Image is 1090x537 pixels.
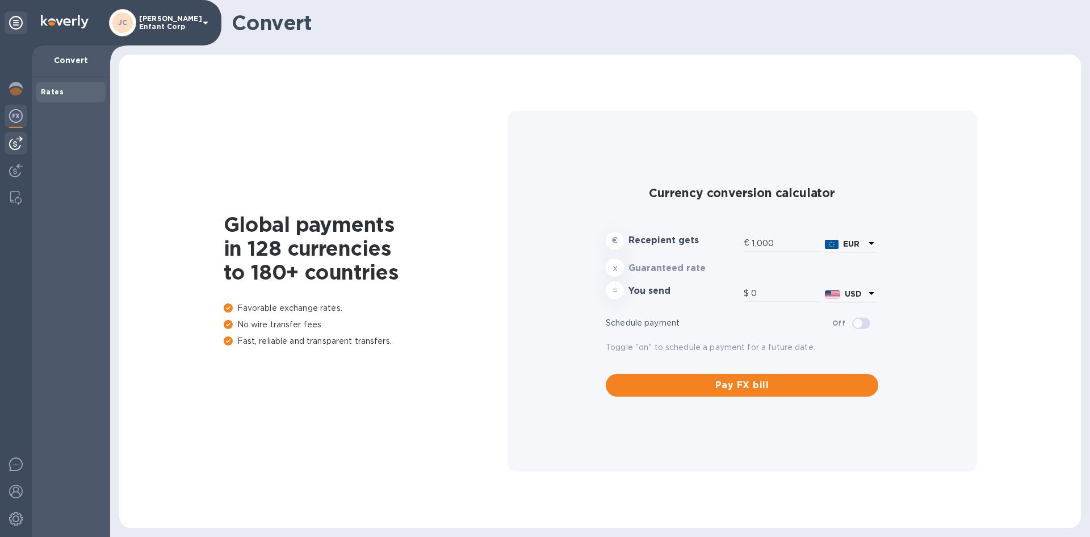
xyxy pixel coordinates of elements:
[118,18,128,27] b: JC
[628,263,739,274] h3: Guaranteed rate
[224,335,508,347] p: Fast, reliable and transparent transfers.
[751,285,820,302] input: Amount
[744,235,752,252] div: €
[606,186,878,200] h2: Currency conversion calculator
[606,342,878,353] p: Toggle "on" to schedule a payment for a future date.
[606,281,624,299] div: =
[744,285,751,302] div: $
[224,213,508,284] h1: Global payments in 128 currencies to 180+ countries
[9,109,23,123] img: Foreign exchange
[41,55,101,66] p: Convert
[606,374,878,397] button: Pay FX bill
[628,286,739,297] h3: You send
[825,290,840,298] img: USD
[224,302,508,314] p: Favorable exchange rates.
[615,378,869,392] span: Pay FX bill
[832,319,845,327] b: Off
[5,11,27,34] div: Unpin categories
[752,235,820,252] input: Amount
[606,317,832,329] p: Schedule payment
[628,235,739,246] h3: Recepient gets
[232,11,1072,35] h1: Convert
[41,88,64,96] b: Rates
[41,15,89,28] img: Logo
[606,259,624,277] div: x
[139,15,196,31] p: [PERSON_NAME] Enfant Corp
[836,80,1090,537] iframe: Chat Widget
[224,319,508,331] p: No wire transfer fees.
[612,236,618,245] strong: €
